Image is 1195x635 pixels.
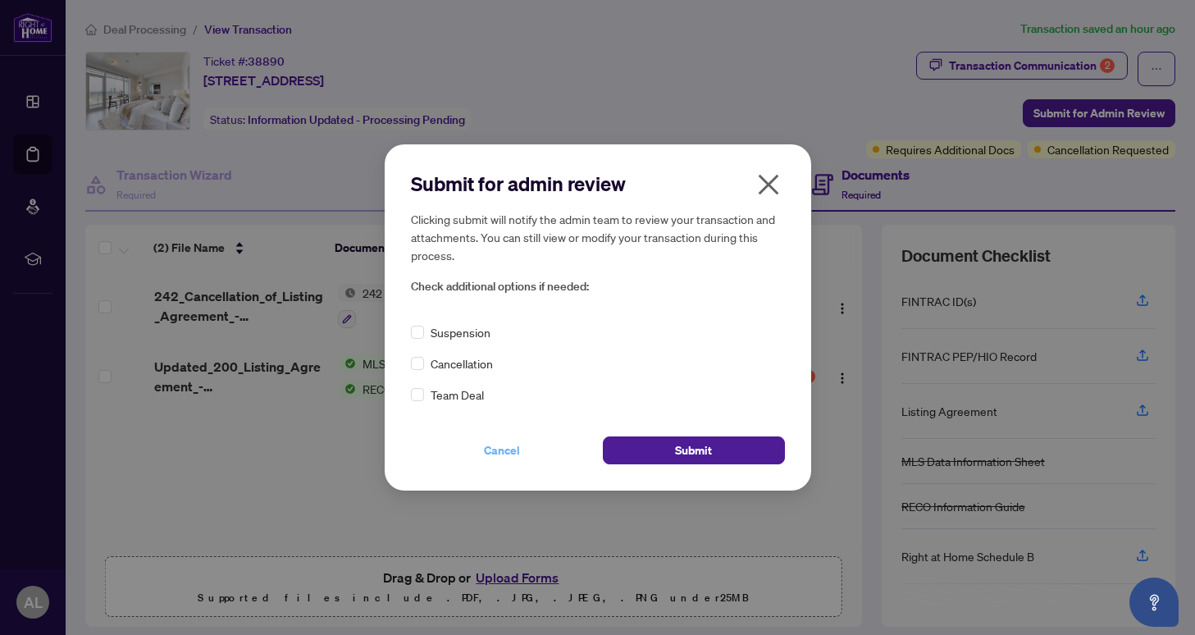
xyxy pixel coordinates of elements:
[431,354,493,372] span: Cancellation
[411,210,785,264] h5: Clicking submit will notify the admin team to review your transaction and attachments. You can st...
[1129,578,1179,627] button: Open asap
[411,171,785,197] h2: Submit for admin review
[431,323,490,341] span: Suspension
[411,277,785,296] span: Check additional options if needed:
[755,171,782,198] span: close
[675,437,712,464] span: Submit
[484,437,520,464] span: Cancel
[411,436,593,464] button: Cancel
[603,436,785,464] button: Submit
[431,386,484,404] span: Team Deal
